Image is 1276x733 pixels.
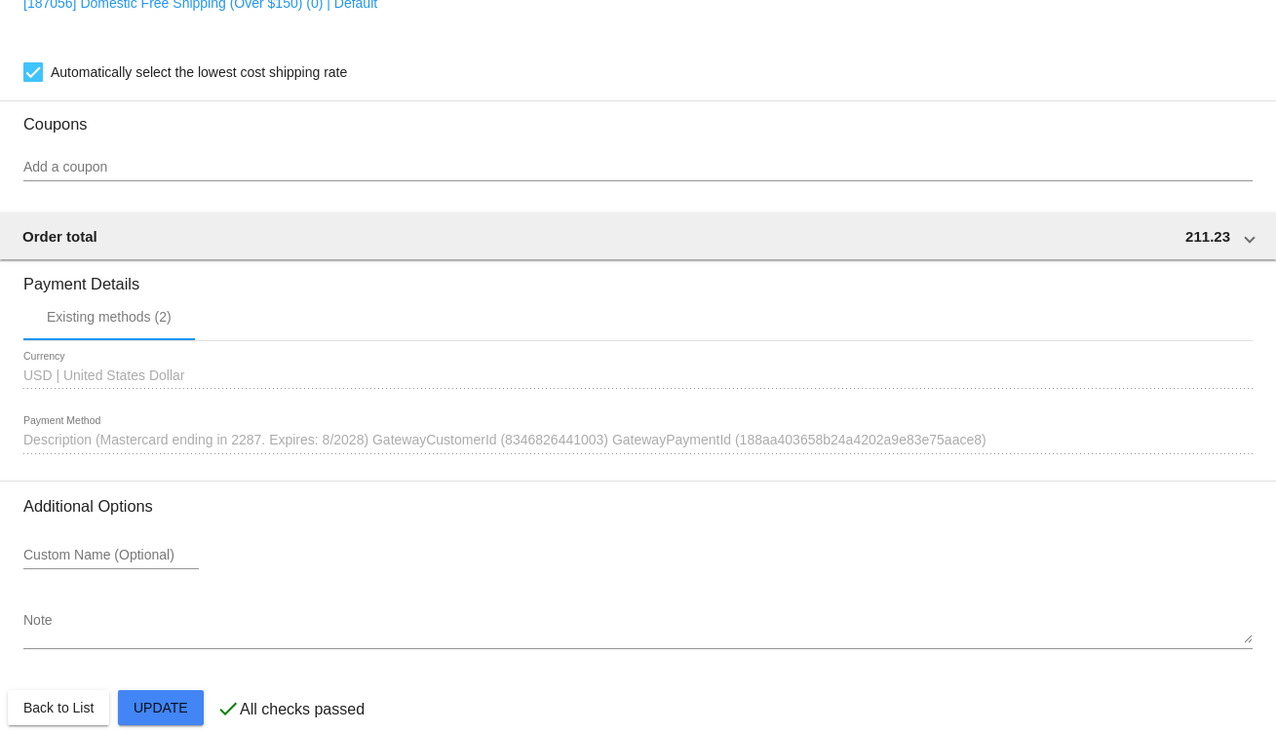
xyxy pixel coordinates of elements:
[23,100,1253,134] h3: Coupons
[118,690,204,725] button: Update
[240,701,365,718] p: All checks passed
[23,160,1253,175] input: Add a coupon
[8,690,109,725] button: Back to List
[216,697,240,720] mat-icon: check
[23,367,184,383] span: USD | United States Dollar
[47,309,172,325] div: Existing methods (2)
[23,432,986,447] span: Description (Mastercard ending in 2287. Expires: 8/2028) GatewayCustomerId (8346826441003) Gatewa...
[23,260,1253,293] h3: Payment Details
[22,228,97,245] span: Order total
[134,700,188,715] span: Update
[23,700,94,715] span: Back to List
[23,497,1253,516] h3: Additional Options
[1185,228,1230,245] span: 211.23
[23,548,199,563] input: Custom Name (Optional)
[51,60,347,84] span: Automatically select the lowest cost shipping rate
